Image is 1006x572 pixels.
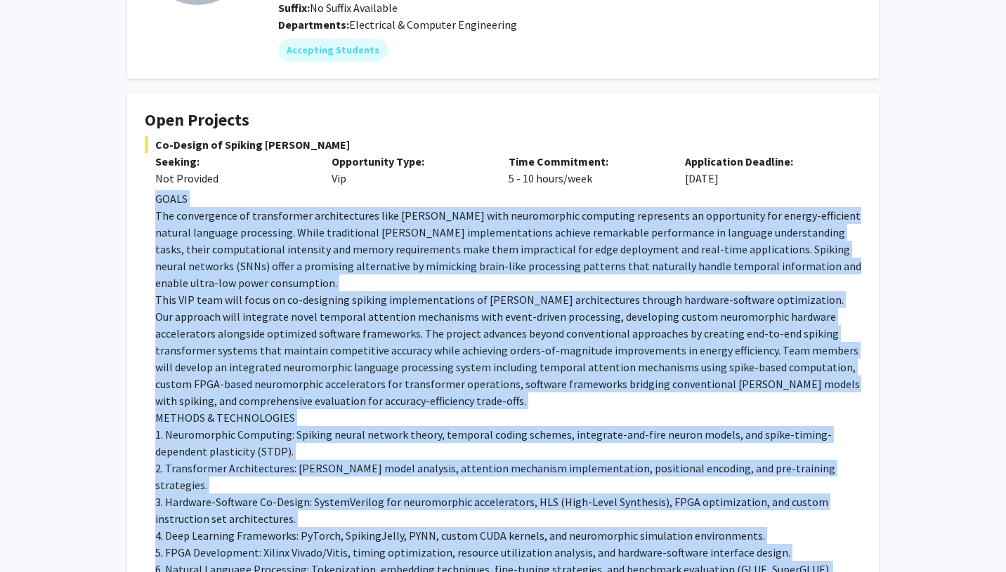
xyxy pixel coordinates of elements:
span: Co-Design of Spiking [PERSON_NAME] [145,136,861,153]
span: Electrical & Computer Engineering [349,18,517,32]
p: 4. Deep Learning Frameworks: PyTorch, SpikingJelly, PYNN, custom CUDA kernels, and neuromorphic s... [155,527,861,544]
b: Suffix: [278,1,310,15]
mat-chip: Accepting Students [278,39,388,61]
p: Seeking: [155,153,311,170]
div: 5 - 10 hours/week [498,153,674,187]
p: 2. Transformer Architectures: [PERSON_NAME] model analysis, attention mechanism implementation, p... [155,460,861,493]
p: Opportunity Type: [332,153,487,170]
p: 3. Hardware-Software Co-Design: SystemVerilog for neuromorphic accelerators, HLS (High-Level Synt... [155,493,861,527]
p: 5. FPGA Development: Xilinx Vivado/Vitis, timing optimization, resource utilization analysis, and... [155,544,861,561]
span: No Suffix Available [278,1,398,15]
p: The convergence of transformer architectures like [PERSON_NAME] with neuromorphic computing repre... [155,207,861,291]
p: GOALS [155,190,861,207]
div: Vip [321,153,497,187]
p: 1. Neuromorphic Computing: Spiking neural network theory, temporal coding schemes, integrate-and-... [155,426,861,460]
h4: Open Projects [145,110,861,131]
div: Not Provided [155,170,311,187]
p: This VIP team will focus on co-designing spiking implementations of [PERSON_NAME] architectures t... [155,291,861,409]
iframe: Chat [11,509,60,561]
p: Time Commitment: [509,153,664,170]
b: Departments: [278,18,349,32]
p: Application Deadline: [685,153,840,170]
p: METHODS & TECHNOLOGIES [155,409,861,426]
div: [DATE] [674,153,851,187]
